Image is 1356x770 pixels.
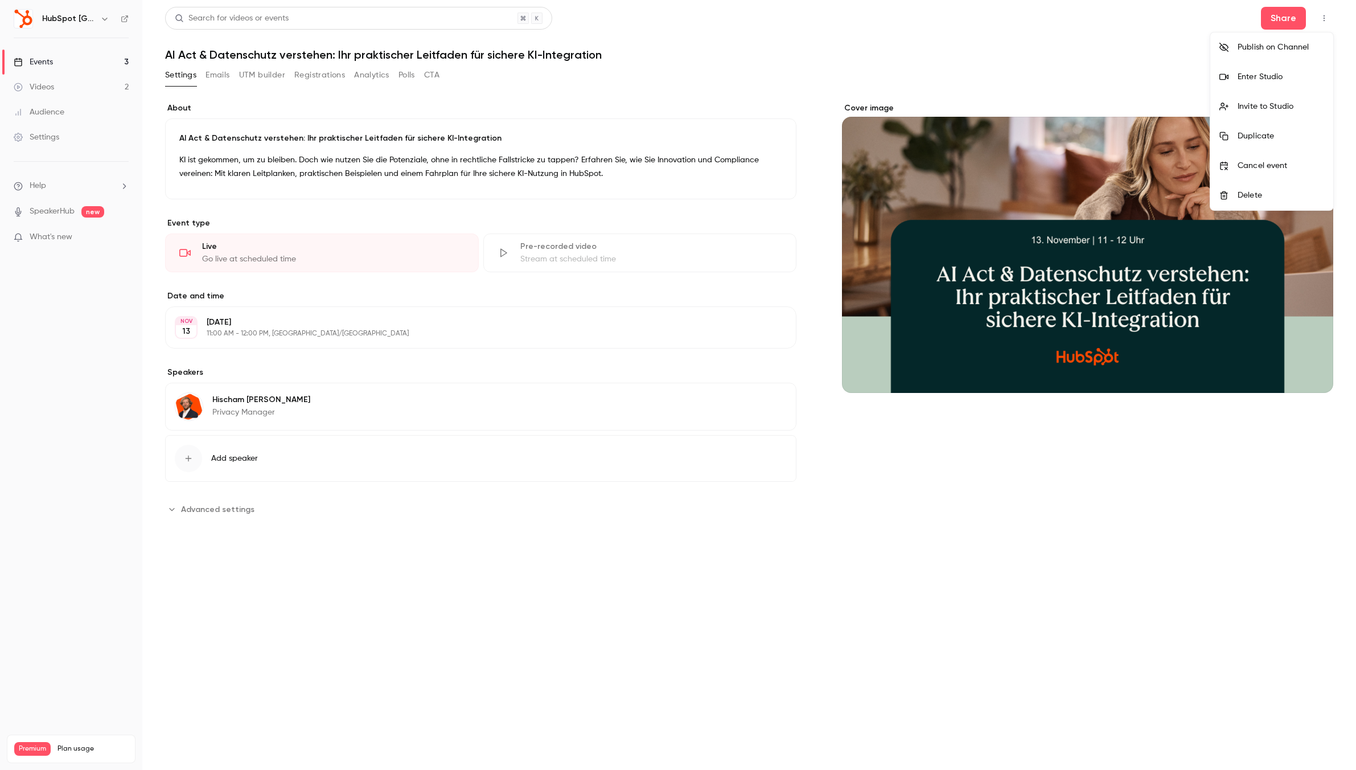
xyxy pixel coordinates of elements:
[1238,190,1324,201] div: Delete
[1238,160,1324,171] div: Cancel event
[1238,101,1324,112] div: Invite to Studio
[1238,42,1324,53] div: Publish on Channel
[1238,130,1324,142] div: Duplicate
[1238,71,1324,83] div: Enter Studio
